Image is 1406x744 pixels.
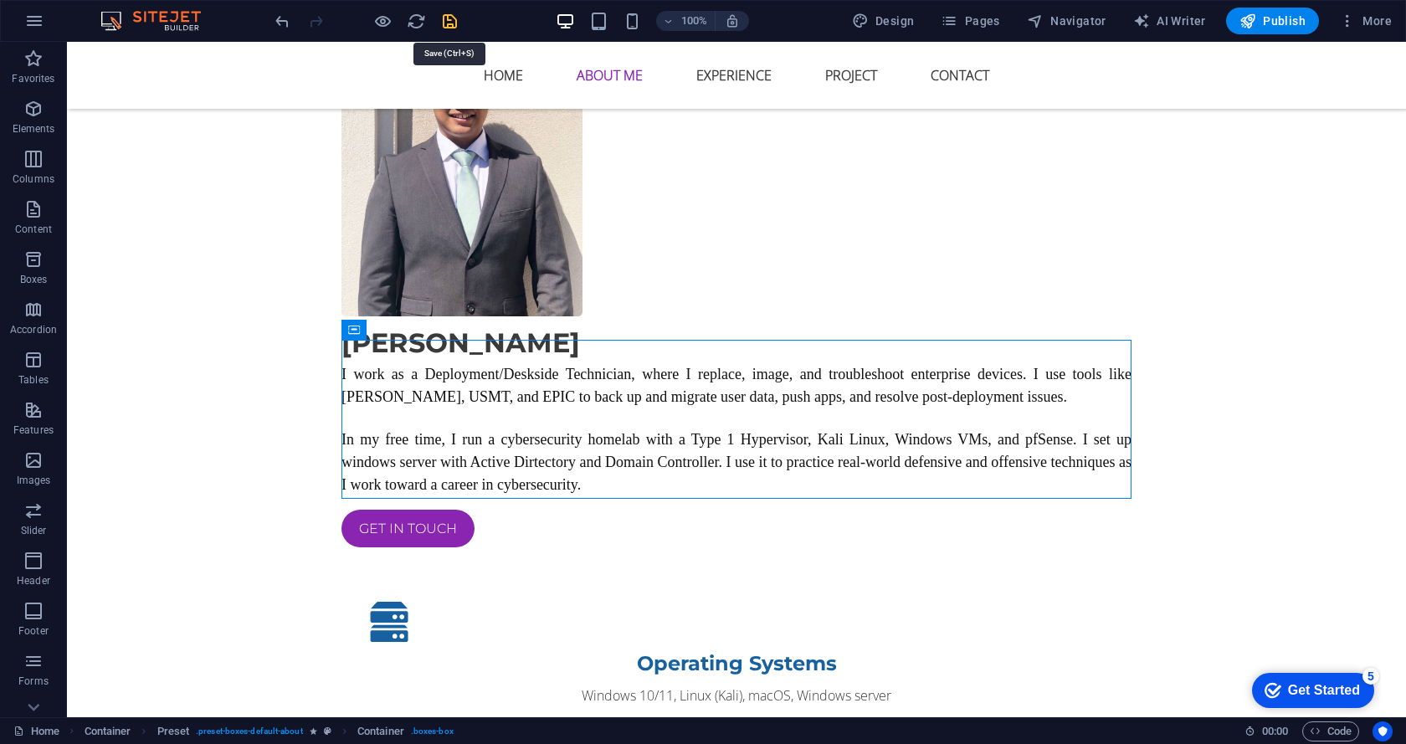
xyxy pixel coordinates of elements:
[1332,8,1398,34] button: More
[13,721,59,741] a: Click to cancel selection. Double-click to open Pages
[13,8,136,44] div: Get Started 5 items remaining, 0% complete
[1239,13,1306,29] span: Publish
[1244,721,1289,741] h6: Session time
[85,721,454,741] nav: breadcrumb
[1373,721,1393,741] button: Usercentrics
[20,273,48,286] p: Boxes
[272,11,292,31] button: undo
[49,18,121,33] div: Get Started
[310,726,317,736] i: Element contains an animation
[357,721,404,741] span: Click to select. Double-click to edit
[934,8,1006,34] button: Pages
[124,3,141,20] div: 5
[324,726,331,736] i: This element is a customizable preset
[411,721,454,741] span: . boxes-box
[157,721,190,741] span: Click to select. Double-click to edit
[12,72,54,85] p: Favorites
[18,624,49,638] p: Footer
[1027,13,1106,29] span: Navigator
[852,13,915,29] span: Design
[21,524,47,537] p: Slider
[1310,721,1352,741] span: Code
[681,11,708,31] h6: 100%
[1339,13,1392,29] span: More
[18,675,49,688] p: Forms
[18,373,49,387] p: Tables
[1262,721,1288,741] span: 00 00
[1274,725,1276,737] span: :
[13,423,54,437] p: Features
[1020,8,1113,34] button: Navigator
[1126,8,1213,34] button: AI Writer
[85,721,131,741] span: Click to select. Double-click to edit
[845,8,921,34] div: Design (Ctrl+Alt+Y)
[439,11,459,31] button: save
[17,574,50,588] p: Header
[1226,8,1319,34] button: Publish
[17,474,51,487] p: Images
[725,13,740,28] i: On resize automatically adjust zoom level to fit chosen device.
[656,11,716,31] button: 100%
[845,8,921,34] button: Design
[1302,721,1359,741] button: Code
[1133,13,1206,29] span: AI Writer
[96,11,222,31] img: Editor Logo
[13,122,55,136] p: Elements
[406,11,426,31] button: reload
[15,223,52,236] p: Content
[10,323,57,336] p: Accordion
[13,172,54,186] p: Columns
[941,13,999,29] span: Pages
[273,12,292,31] i: Undo: Edit headline (Ctrl+Z)
[196,721,303,741] span: . preset-boxes-default-about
